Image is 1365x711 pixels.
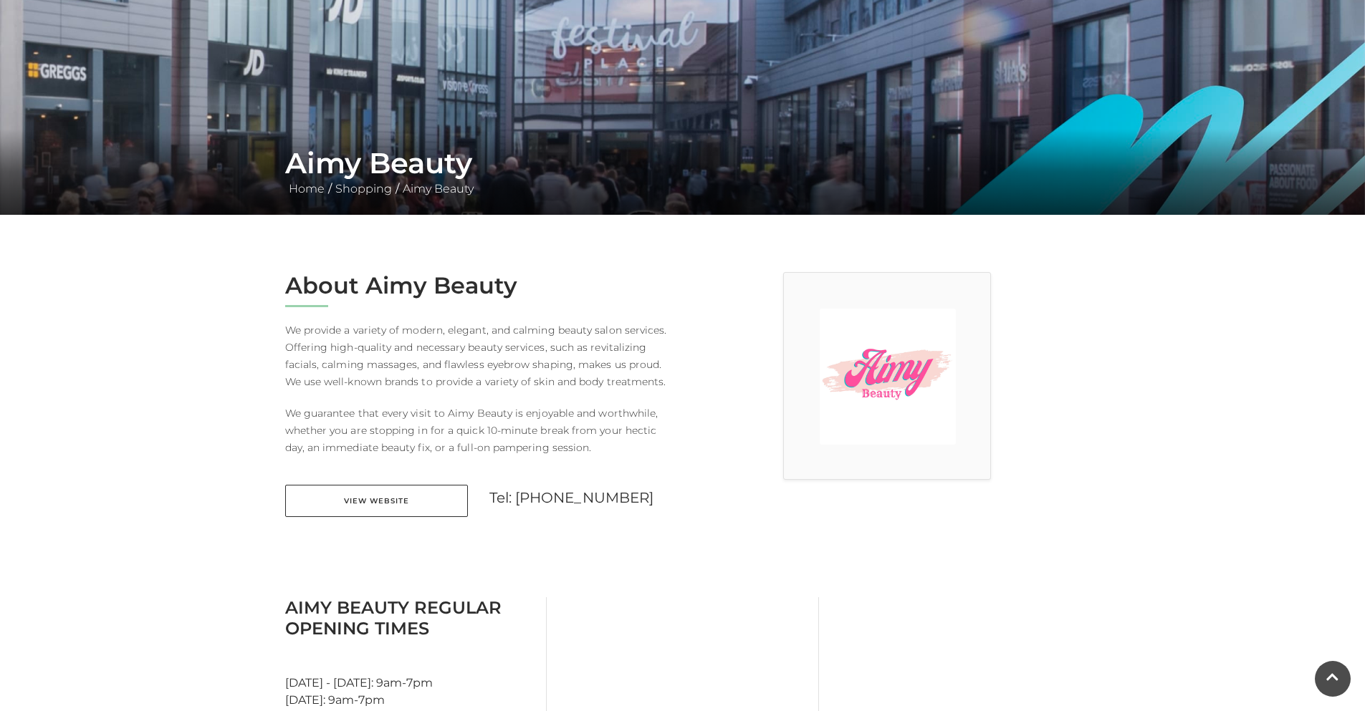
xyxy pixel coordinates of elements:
a: Aimy Beauty [399,182,477,195]
h3: Aimy Beauty Regular Opening Times [285,597,535,639]
a: Tel: [PHONE_NUMBER] [489,489,654,506]
h2: About Aimy Beauty [285,272,672,299]
a: Home [285,182,328,195]
a: View Website [285,485,468,517]
h1: Aimy Beauty [285,146,1081,180]
p: We guarantee that every visit to Aimy Beauty is enjoyable and worthwhile, whether you are stoppin... [285,405,672,456]
a: Shopping [332,182,396,195]
p: We provide a variety of modern, elegant, and calming beauty salon services. Offering high-quality... [285,321,672,390]
div: / / [274,146,1091,198]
